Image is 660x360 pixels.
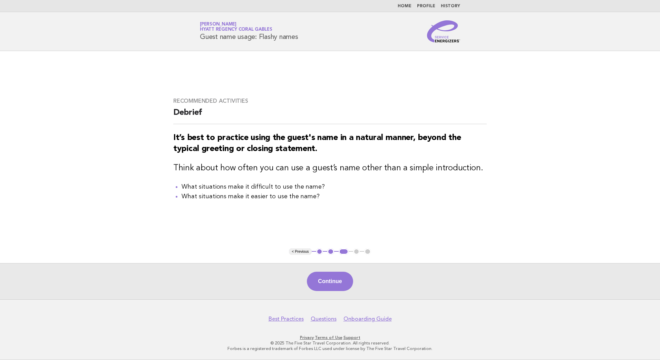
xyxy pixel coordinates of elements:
a: Profile [417,4,435,8]
a: Support [343,335,360,340]
a: Terms of Use [315,335,342,340]
span: Hyatt Regency Coral Gables [200,28,272,32]
a: Onboarding Guide [343,316,392,322]
img: Service Energizers [427,20,460,42]
h3: Recommended activities [173,98,487,104]
p: © 2025 The Five Star Travel Corporation. All rights reserved. [119,340,541,346]
li: What situations make it easier to use the name? [182,192,487,201]
strong: It’s best to practice using the guest's name in a natural manner, beyond the typical greeting or ... [173,134,461,153]
a: Home [398,4,411,8]
h3: Think about how often you can use a guest’s name other than a simple introduction. [173,163,487,174]
a: Privacy [300,335,314,340]
button: Continue [307,272,353,291]
p: · · [119,335,541,340]
button: 3 [339,248,349,255]
a: Questions [311,316,337,322]
button: 2 [327,248,334,255]
h1: Guest name usage: Flashy names [200,22,298,40]
a: [PERSON_NAME]Hyatt Regency Coral Gables [200,22,272,32]
li: What situations make it difficult to use the name? [182,182,487,192]
a: History [441,4,460,8]
button: 1 [316,248,323,255]
h2: Debrief [173,107,487,124]
p: Forbes is a registered trademark of Forbes LLC used under license by The Five Star Travel Corpora... [119,346,541,351]
button: < Previous [289,248,311,255]
a: Best Practices [269,316,304,322]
